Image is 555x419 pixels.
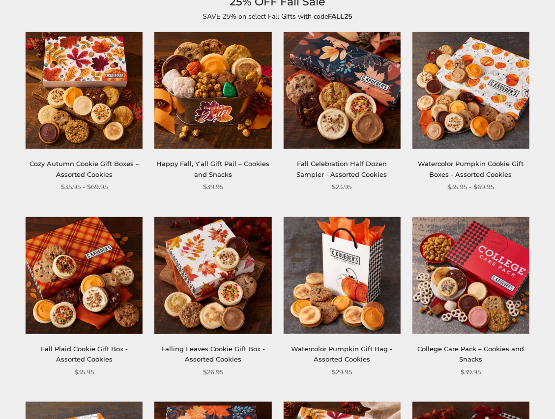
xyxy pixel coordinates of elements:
img: Watercolor Pumpkin Cookie Gift Boxes - Assorted Cookies [412,32,529,149]
a: Watercolor Pumpkin Cookie Gift Boxes - Assorted Cookies [418,160,524,178]
span: $29.95 [332,367,352,377]
img: Happy Fall, Y’all Gift Pail – Cookies and Snacks [154,32,271,149]
span: $23.95 [332,182,352,192]
a: Fall Celebration Half Dozen Sampler - Assorted Cookies [297,160,387,178]
span: $35.95 - $69.95 [61,182,108,192]
img: Watercolor Pumpkin Gift Bag - Assorted Cookies [283,217,400,334]
span: $35.95 - $69.95 [447,182,494,192]
span: $39.95 [461,367,481,377]
a: College Care Pack – Cookies and Snacks [417,345,524,363]
span: $26.95 [203,367,223,377]
img: Cozy Autumn Cookie Gift Boxes – Assorted Cookies [26,32,143,149]
a: Watercolor Pumpkin Gift Bag - Assorted Cookies [292,345,393,363]
span: $39.95 [203,182,223,192]
img: College Care Pack – Cookies and Snacks [412,217,529,334]
img: Fall Celebration Half Dozen Sampler - Assorted Cookies [283,32,400,149]
img: Fall Plaid Cookie Gift Box - Assorted Cookies [26,217,143,334]
a: Cozy Autumn Cookie Gift Boxes – Assorted Cookies [29,160,139,178]
a: Happy Fall, Y’all Gift Pail – Cookies and Snacks [156,160,269,178]
a: Falling Leaves Cookie Gift Box - Assorted Cookies [161,345,265,363]
a: Fall Plaid Cookie Gift Box - Assorted Cookies [41,345,128,363]
strong: FALL25 [328,12,352,21]
p: SAVE 25% on select Fall Gifts with code [52,11,504,22]
img: Falling Leaves Cookie Gift Box - Assorted Cookies [154,217,271,334]
span: $35.95 [74,367,94,377]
